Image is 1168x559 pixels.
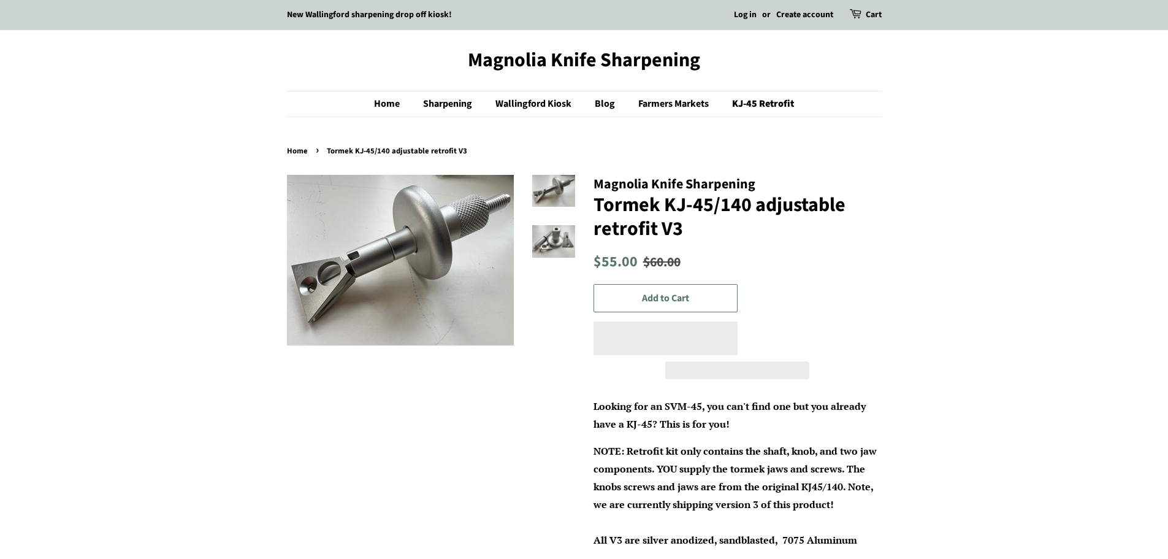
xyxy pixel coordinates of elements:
[594,399,866,431] span: Looking for an SVM-45, you can't find one but you already have a KJ-45? This is for you!
[287,145,311,156] a: Home
[414,91,484,117] a: Sharpening
[594,252,638,272] span: $55.00
[287,48,882,72] a: Magnolia Knife Sharpening
[723,91,794,117] a: KJ-45 Retrofit
[287,9,452,21] a: New Wallingford sharpening drop off kiosk!
[594,193,882,241] h1: Tormek KJ-45/140 adjustable retrofit V3
[287,175,514,345] img: Tormek KJ-45/140 adjustable retrofit V3
[762,8,771,23] li: or
[776,9,833,21] a: Create account
[532,175,575,207] img: Tormek KJ-45/140 adjustable retrofit V3
[643,253,681,272] s: $60.00
[594,174,755,194] span: Magnolia Knife Sharpening
[374,91,412,117] a: Home
[629,91,721,117] a: Farmers Markets
[532,225,575,258] img: Tormek KJ-45/140 adjustable retrofit V3
[586,91,627,117] a: Blog
[486,91,584,117] a: Wallingford Kiosk
[327,145,470,156] span: Tormek KJ-45/140 adjustable retrofit V3
[642,291,689,305] span: Add to Cart
[316,142,322,158] span: ›
[734,9,757,21] a: Log in
[594,284,738,313] button: Add to Cart
[287,145,882,158] nav: breadcrumbs
[866,8,882,23] a: Cart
